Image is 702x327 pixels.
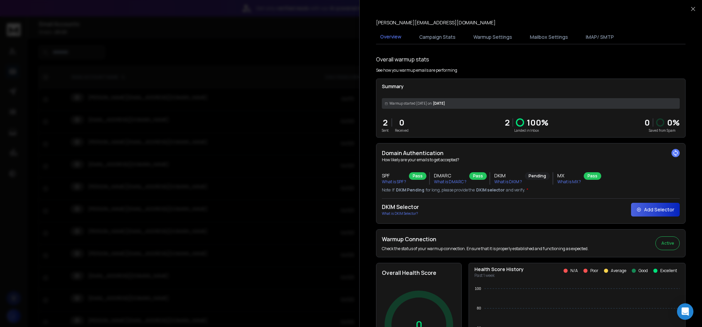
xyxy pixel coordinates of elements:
[469,30,516,45] button: Warmup Settings
[677,303,693,320] div: Open Intercom Messenger
[660,268,677,273] p: Excellent
[590,268,598,273] p: Poor
[415,30,460,45] button: Campaign Stats
[382,172,406,179] h3: SPF
[382,117,389,128] p: 2
[570,268,578,273] p: N/A
[389,101,432,106] span: Warmup started [DATE] on
[667,117,680,128] p: 0 %
[476,187,505,193] span: DKIM selector
[382,187,680,193] p: Note: If for long, please provide the and verify.
[582,30,618,45] button: IMAP/ SMTP
[376,55,429,63] h1: Overall warmup stats
[382,83,680,90] p: Summary
[376,29,406,45] button: Overview
[434,172,467,179] h3: DMARC
[494,172,522,179] h3: DKIM
[382,203,419,211] h2: DKIM Selector
[382,269,456,277] h2: Overall Health Score
[527,117,548,128] p: 100 %
[525,172,550,180] div: Pending
[382,157,680,163] p: How likely are your emails to get accepted?
[382,149,680,157] h2: Domain Authentication
[395,128,409,133] p: Received
[396,187,424,193] span: DKIM Pending
[382,128,389,133] p: Sent
[655,236,680,250] button: Active
[557,179,581,185] p: What is MX ?
[469,172,487,180] div: Pass
[505,117,510,128] p: 2
[526,30,572,45] button: Mailbox Settings
[631,203,680,217] button: Add Selector
[644,117,650,128] strong: 0
[382,246,589,252] p: Check the status of your warmup connection. Ensure that it is properly established and functionin...
[494,179,522,185] p: What is DKIM ?
[376,19,496,26] p: [PERSON_NAME][EMAIL_ADDRESS][DOMAIN_NAME]
[382,211,419,216] p: What is DKIM Selector?
[477,306,481,310] tspan: 80
[644,128,680,133] p: Saved from Spam
[475,287,481,291] tspan: 100
[382,235,589,243] h2: Warmup Connection
[395,117,409,128] p: 0
[557,172,581,179] h3: MX
[382,98,680,109] div: [DATE]
[474,273,524,278] p: Past 1 week
[611,268,626,273] p: Average
[474,266,524,273] p: Health Score History
[584,172,601,180] div: Pass
[409,172,426,180] div: Pass
[382,179,406,185] p: What is SPF ?
[505,128,548,133] p: Landed in Inbox
[434,179,467,185] p: What is DMARC ?
[376,68,457,73] p: See how you warmup emails are performing
[639,268,648,273] p: Good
